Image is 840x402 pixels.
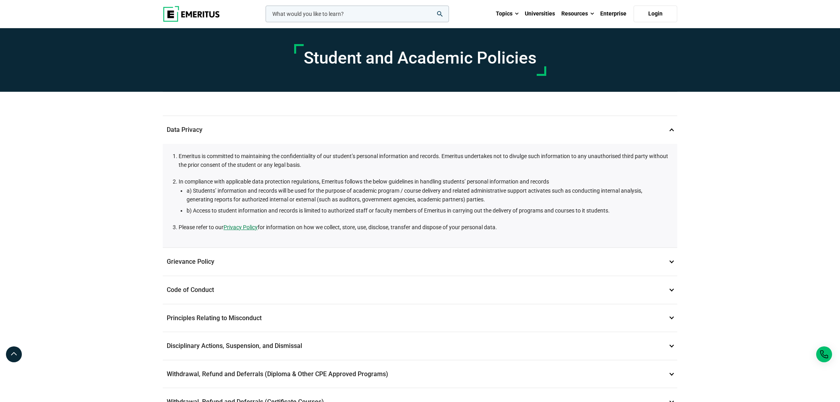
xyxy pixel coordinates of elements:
[187,206,669,215] li: b) Access to student information and records is limited to authorized staff or faculty members of...
[634,6,677,22] a: Login
[187,186,669,204] li: a) Students’ information and records will be used for the purpose of academic program / course de...
[163,332,677,360] p: Disciplinary Actions, Suspension, and Dismissal
[304,48,537,68] h1: Student and Academic Policies
[163,304,677,332] p: Principles Relating to Misconduct
[179,177,669,215] li: In compliance with applicable data protection regulations, Emeritus follows the below guidelines ...
[179,223,669,232] li: Please refer to our for information on how we collect, store, use, disclose, transfer and dispose...
[179,152,669,170] li: Emeritus is committed to maintaining the confidentiality of our student’s personal information an...
[223,223,258,232] a: Privacy Policy
[163,248,677,276] p: Grievance Policy
[266,6,449,22] input: woocommerce-product-search-field-0
[163,276,677,304] p: Code of Conduct
[163,116,677,144] p: Data Privacy
[163,360,677,388] p: Withdrawal, Refund and Deferrals (Diploma & Other CPE Approved Programs)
